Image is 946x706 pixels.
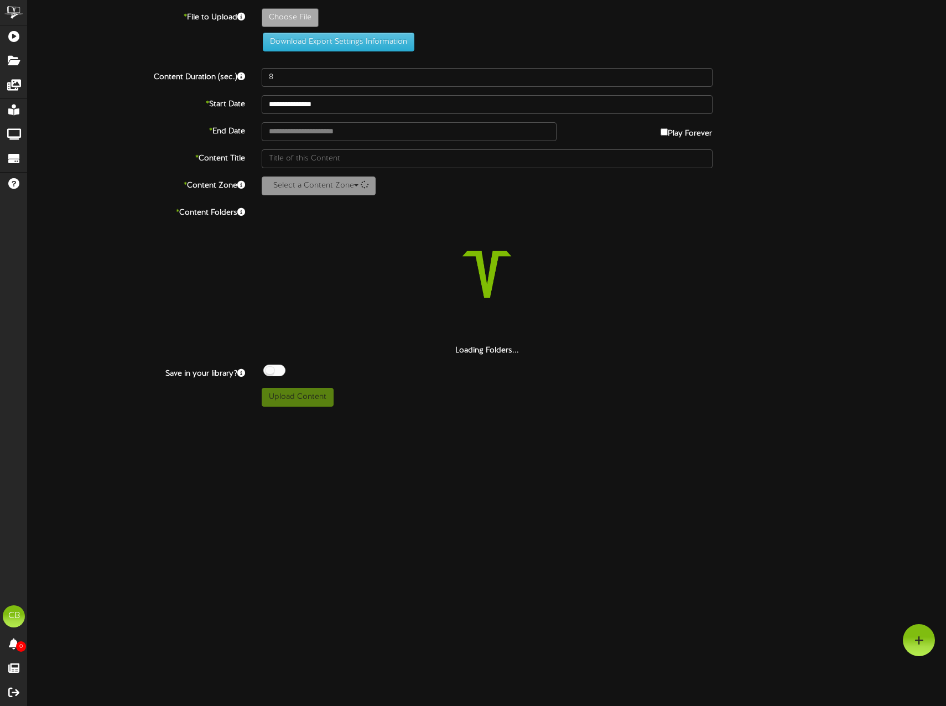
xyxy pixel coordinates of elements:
button: Upload Content [262,388,334,407]
button: Select a Content Zone [262,176,376,195]
button: Download Export Settings Information [263,33,414,51]
label: Content Folders [19,204,253,219]
input: Play Forever [661,128,668,136]
div: CB [3,605,25,627]
a: Download Export Settings Information [257,38,414,46]
label: Start Date [19,95,253,110]
label: Content Duration (sec.) [19,68,253,83]
label: Play Forever [661,122,712,139]
strong: Loading Folders... [455,346,519,355]
label: Content Title [19,149,253,164]
img: loading-spinner-2.png [416,204,558,345]
label: End Date [19,122,253,137]
span: 0 [16,641,26,652]
label: Content Zone [19,176,253,191]
input: Title of this Content [262,149,713,168]
label: File to Upload [19,8,253,23]
label: Save in your library? [19,365,253,380]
